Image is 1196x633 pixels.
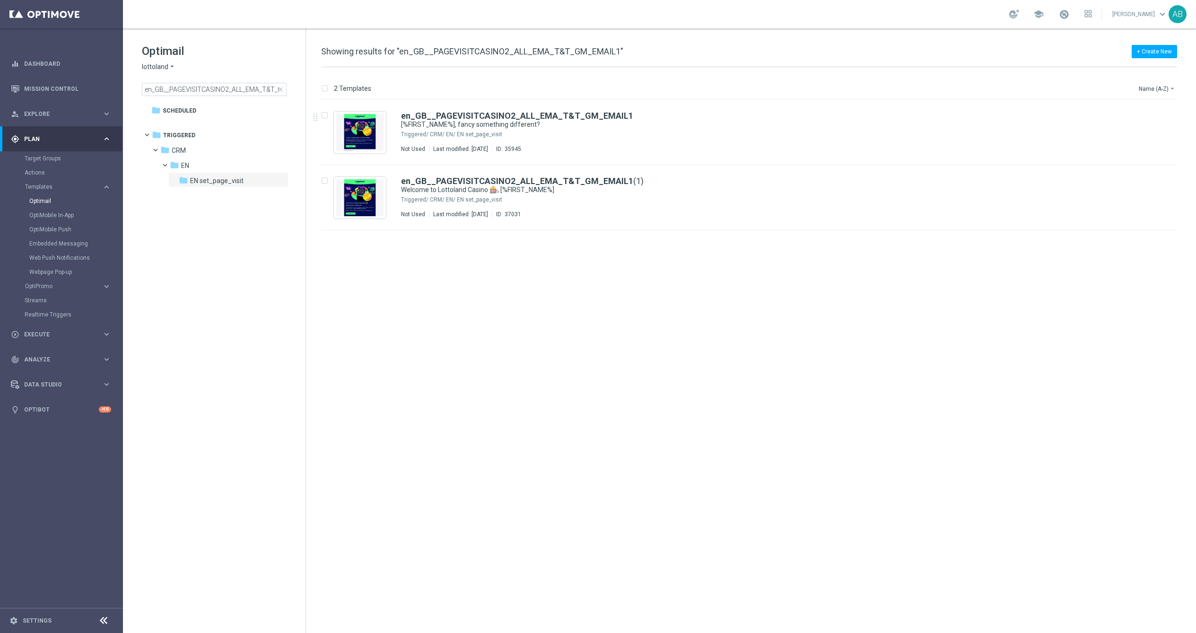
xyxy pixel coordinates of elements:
[179,176,188,185] i: folder
[11,51,111,76] div: Dashboard
[11,355,102,364] div: Analyze
[10,60,112,68] button: equalizer Dashboard
[29,265,122,279] div: Webpage Pop-up
[25,282,112,290] button: OptiPromo keyboard_arrow_right
[24,76,111,101] a: Mission Control
[401,185,1115,194] a: Welcome to Lottoland Casino 🎰, [%FIRST_NAME%]
[163,106,196,115] span: Scheduled
[10,356,112,363] div: track_changes Analyze keyboard_arrow_right
[10,331,112,338] button: play_circle_outline Execute keyboard_arrow_right
[25,151,122,166] div: Target Groups
[11,135,102,143] div: Plan
[401,211,425,218] div: Not Used
[102,282,111,291] i: keyboard_arrow_right
[25,183,112,191] button: Templates keyboard_arrow_right
[25,311,98,318] a: Realtime Triggers
[29,240,98,247] a: Embedded Messaging
[11,76,111,101] div: Mission Control
[336,114,384,151] img: 35945.jpeg
[25,180,122,279] div: Templates
[142,83,287,96] input: Search Template
[11,110,102,118] div: Explore
[102,183,111,192] i: keyboard_arrow_right
[312,100,1194,165] div: Press SPACE to select this row.
[1033,9,1044,19] span: school
[312,165,1194,230] div: Press SPACE to select this row.
[401,185,1136,194] div: Welcome to Lottoland Casino 🎰, [%FIRST_NAME%]
[277,86,284,93] span: close
[25,283,93,289] span: OptiPromo
[102,330,111,339] i: keyboard_arrow_right
[401,177,644,185] a: en_GB__PAGEVISITCASINO2_ALL_EMA_T&T_GM_EMAIL1(1)
[25,297,98,304] a: Streams
[1111,7,1169,21] a: [PERSON_NAME]keyboard_arrow_down
[1138,83,1177,94] button: Name (A-Z)arrow_drop_down
[505,145,521,153] div: 35945
[11,397,111,422] div: Optibot
[29,268,98,276] a: Webpage Pop-up
[160,145,170,155] i: folder
[429,211,492,218] div: Last modified: [DATE]
[25,279,122,293] div: OptiPromo
[1157,9,1168,19] span: keyboard_arrow_down
[10,381,112,388] div: Data Studio keyboard_arrow_right
[401,131,428,138] div: Triggered/
[170,160,179,170] i: folder
[23,618,52,624] a: Settings
[11,110,19,118] i: person_search
[24,136,102,142] span: Plan
[334,84,371,93] p: 2 Templates
[401,176,633,186] b: en_GB__PAGEVISITCASINO2_ALL_EMA_T&T_GM_EMAIL1
[401,120,1115,129] a: [%FIRST_NAME%], fancy something different?
[29,237,122,251] div: Embedded Messaging
[24,111,102,117] span: Explore
[1169,5,1187,23] div: AB
[10,110,112,118] button: person_search Explore keyboard_arrow_right
[1169,85,1176,92] i: arrow_drop_down
[25,155,98,162] a: Target Groups
[505,211,521,218] div: 37031
[29,226,98,233] a: OptiMobile Push
[24,397,99,422] a: Optibot
[336,179,384,216] img: 37031.jpeg
[142,44,287,59] h1: Optimail
[102,109,111,118] i: keyboard_arrow_right
[11,380,102,389] div: Data Studio
[25,293,122,308] div: Streams
[24,357,102,362] span: Analyze
[401,196,428,203] div: Triggered/
[163,131,195,140] span: Triggered
[11,60,19,68] i: equalizer
[321,46,623,56] span: Showing results for "en_GB__PAGEVISITCASINO2_ALL_EMA_T&T_GM_EMAIL1"
[102,355,111,364] i: keyboard_arrow_right
[29,211,98,219] a: OptiMobile In-App
[429,145,492,153] div: Last modified: [DATE]
[142,62,168,71] span: lottoland
[430,196,1136,203] div: Triggered/CRM/EN/EN set_page_visit
[142,62,176,71] button: lottoland arrow_drop_down
[10,406,112,413] button: lightbulb Optibot +10
[10,85,112,93] button: Mission Control
[24,382,102,387] span: Data Studio
[11,330,102,339] div: Execute
[401,112,633,120] a: en_GB__PAGEVISITCASINO2_ALL_EMA_T&T_GM_EMAIL1
[99,406,111,413] div: +10
[29,208,122,222] div: OptiMobile In-App
[430,131,1136,138] div: Triggered/CRM/EN/EN set_page_visit
[492,211,521,218] div: ID:
[25,184,93,190] span: Templates
[401,120,1136,129] div: [%FIRST_NAME%], fancy something different?
[24,332,102,337] span: Execute
[401,111,633,121] b: en_GB__PAGEVISITCASINO2_ALL_EMA_T&T_GM_EMAIL1
[11,405,19,414] i: lightbulb
[102,134,111,143] i: keyboard_arrow_right
[29,194,122,208] div: Optimail
[11,330,19,339] i: play_circle_outline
